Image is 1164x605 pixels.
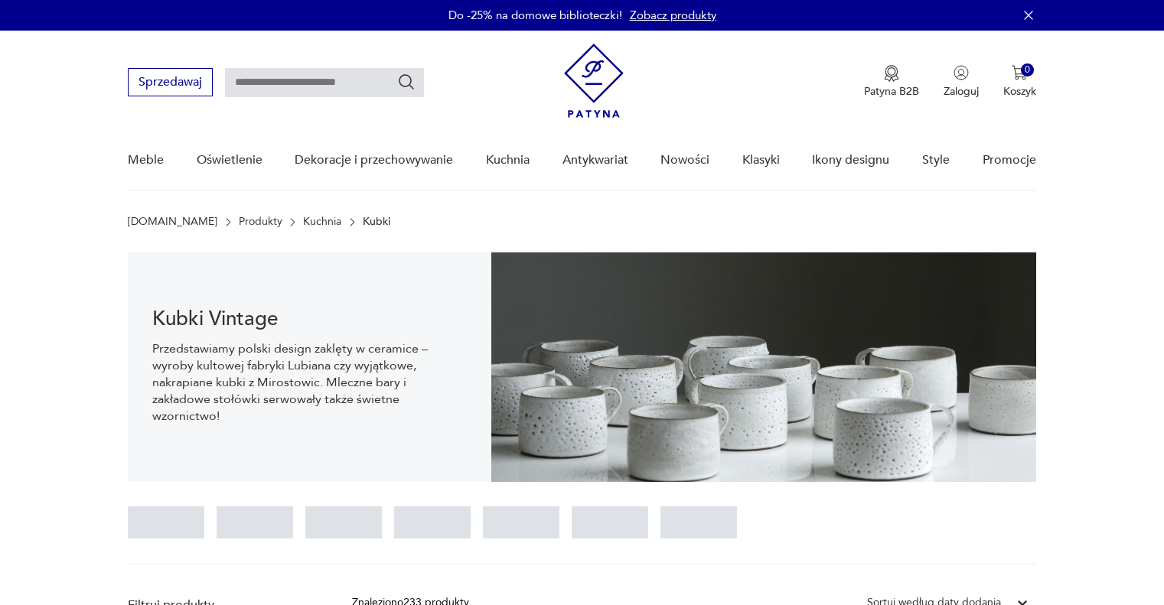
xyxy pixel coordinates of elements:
a: Oświetlenie [197,131,262,190]
a: Kuchnia [486,131,530,190]
button: 0Koszyk [1003,65,1036,99]
button: Szukaj [397,73,416,91]
a: Ikony designu [812,131,889,190]
img: c6889ce7cfaffc5c673006ca7561ba64.jpg [491,252,1036,482]
img: Patyna - sklep z meblami i dekoracjami vintage [564,44,624,118]
img: Ikona koszyka [1012,65,1027,80]
a: Dekoracje i przechowywanie [295,131,453,190]
img: Ikonka użytkownika [954,65,969,80]
a: Produkty [239,216,282,228]
button: Patyna B2B [864,65,919,99]
a: Promocje [983,131,1036,190]
a: Zobacz produkty [630,8,716,23]
p: Kubki [363,216,390,228]
a: [DOMAIN_NAME] [128,216,217,228]
a: Kuchnia [303,216,341,228]
p: Koszyk [1003,84,1036,99]
a: Ikona medaluPatyna B2B [864,65,919,99]
a: Antykwariat [562,131,628,190]
a: Sprzedawaj [128,78,213,89]
a: Klasyki [742,131,780,190]
p: Zaloguj [944,84,979,99]
a: Meble [128,131,164,190]
a: Style [922,131,950,190]
p: Przedstawiamy polski design zaklęty w ceramice – wyroby kultowej fabryki Lubiana czy wyjątkowe, n... [152,340,467,424]
img: Ikona medalu [884,65,899,82]
a: Nowości [660,131,709,190]
p: Do -25% na domowe biblioteczki! [448,8,622,23]
button: Zaloguj [944,65,979,99]
h1: Kubki Vintage [152,310,467,328]
div: 0 [1021,63,1034,76]
p: Patyna B2B [864,84,919,99]
button: Sprzedawaj [128,68,213,96]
